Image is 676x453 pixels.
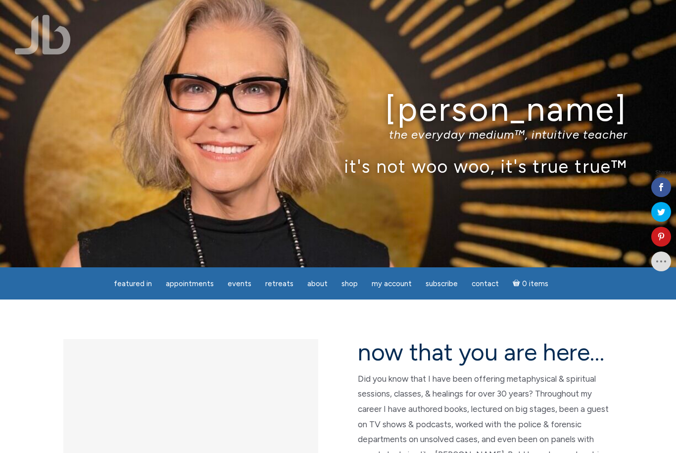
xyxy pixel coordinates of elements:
[522,280,548,288] span: 0 items
[372,279,412,288] span: My Account
[166,279,214,288] span: Appointments
[48,127,628,142] p: the everyday medium™, intuitive teacher
[307,279,328,288] span: About
[336,274,364,294] a: Shop
[472,279,499,288] span: Contact
[222,274,257,294] a: Events
[228,279,251,288] span: Events
[426,279,458,288] span: Subscribe
[48,91,628,128] h1: [PERSON_NAME]
[420,274,464,294] a: Subscribe
[160,274,220,294] a: Appointments
[466,274,505,294] a: Contact
[358,339,613,365] h2: now that you are here…
[655,170,671,175] span: Shares
[366,274,418,294] a: My Account
[265,279,293,288] span: Retreats
[48,155,628,177] p: it's not woo woo, it's true true™
[108,274,158,294] a: featured in
[513,279,522,288] i: Cart
[259,274,299,294] a: Retreats
[507,273,554,294] a: Cart0 items
[301,274,334,294] a: About
[114,279,152,288] span: featured in
[15,15,71,54] img: Jamie Butler. The Everyday Medium
[341,279,358,288] span: Shop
